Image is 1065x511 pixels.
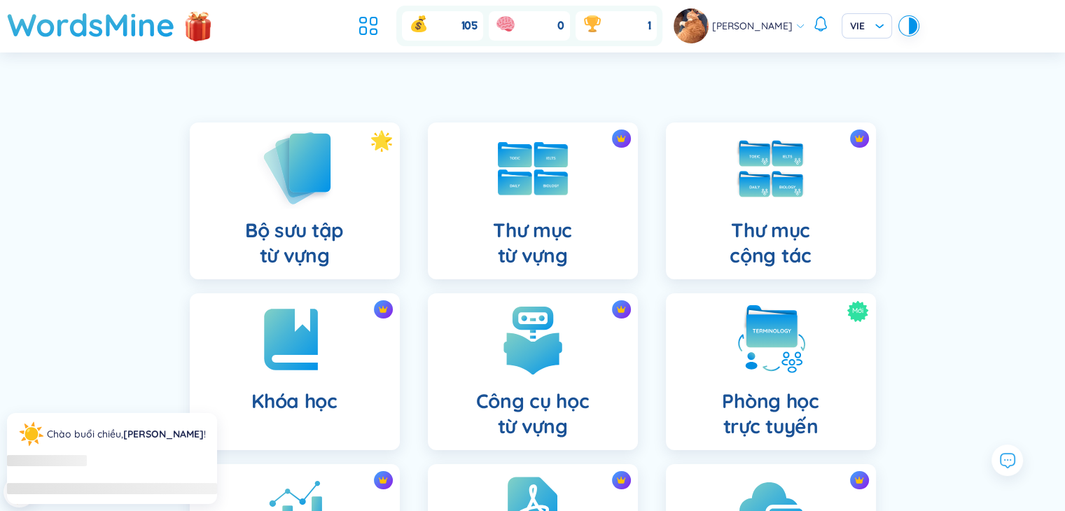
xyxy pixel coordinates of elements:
[652,122,890,279] a: crown iconThư mụccộng tác
[852,300,863,322] span: Mới
[251,388,337,414] h4: Khóa học
[378,475,388,485] img: crown icon
[47,426,206,442] div: !
[123,428,204,440] a: [PERSON_NAME]
[616,304,626,314] img: crown icon
[674,8,709,43] img: avatar
[184,4,212,46] img: flashSalesIcon.a7f4f837.png
[378,304,388,314] img: crown icon
[557,18,564,34] span: 0
[722,388,819,439] h4: Phòng học trực tuyến
[730,218,812,268] h4: Thư mục cộng tác
[461,18,478,34] span: 105
[616,475,626,485] img: crown icon
[616,134,626,143] img: crown icon
[648,18,651,34] span: 1
[176,293,414,450] a: crown iconKhóa học
[674,8,712,43] a: avatar
[414,293,652,450] a: crown iconCông cụ họctừ vựng
[414,122,652,279] a: crown iconThư mụctừ vựng
[854,134,864,143] img: crown icon
[47,428,123,440] span: Chào buổi chiều ,
[652,293,890,450] a: MớiPhòng họctrực tuyến
[854,475,864,485] img: crown icon
[712,18,793,34] span: [PERSON_NAME]
[493,218,572,268] h4: Thư mục từ vựng
[476,388,590,439] h4: Công cụ học từ vựng
[176,122,414,279] a: Bộ sưu tậptừ vựng
[245,218,344,268] h4: Bộ sưu tập từ vựng
[850,19,884,33] span: VIE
